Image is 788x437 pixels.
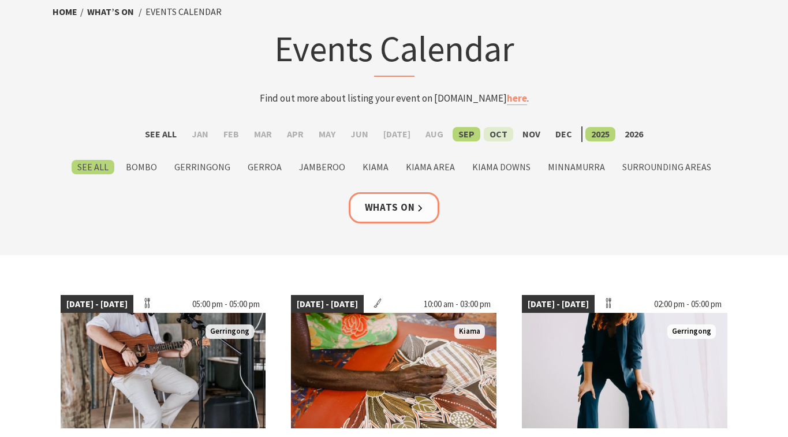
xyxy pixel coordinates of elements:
label: Bombo [120,160,163,174]
label: Minnamurra [542,160,611,174]
label: 2025 [585,127,615,141]
label: 2026 [619,127,649,141]
label: Aug [420,127,449,141]
label: Surrounding Areas [617,160,717,174]
span: 05:00 pm - 05:00 pm [186,295,266,313]
label: Apr [281,127,309,141]
label: [DATE] [378,127,416,141]
p: Find out more about listing your event on [DOMAIN_NAME] . [168,91,621,106]
span: 10:00 am - 03:00 pm [418,295,496,313]
li: Events Calendar [145,5,222,20]
label: Kiama [357,160,394,174]
a: What’s On [87,6,134,18]
img: Tayvin Martins [61,313,266,428]
span: Kiama [454,324,485,339]
span: Gerringong [206,324,254,339]
a: here [507,92,527,105]
label: Gerringong [169,160,236,174]
a: Whats On [349,192,440,223]
label: Kiama Downs [466,160,536,174]
label: See All [72,160,114,174]
img: Aboriginal artist Joy Borruwa sitting on the floor painting [291,313,496,428]
label: Nov [517,127,546,141]
label: Kiama Area [400,160,461,174]
label: Mar [248,127,278,141]
h1: Events Calendar [168,25,621,77]
span: 02:00 pm - 05:00 pm [648,295,727,313]
span: [DATE] - [DATE] [61,295,133,313]
label: Jun [345,127,374,141]
label: Sep [453,127,480,141]
label: Dec [550,127,578,141]
img: Kay Proudlove [522,313,727,428]
span: [DATE] - [DATE] [291,295,364,313]
label: Gerroa [242,160,287,174]
a: Home [53,6,77,18]
label: Jan [186,127,214,141]
label: May [313,127,341,141]
span: [DATE] - [DATE] [522,295,595,313]
span: Gerringong [667,324,716,339]
label: See All [139,127,182,141]
label: Jamberoo [293,160,351,174]
label: Oct [484,127,513,141]
label: Feb [218,127,245,141]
